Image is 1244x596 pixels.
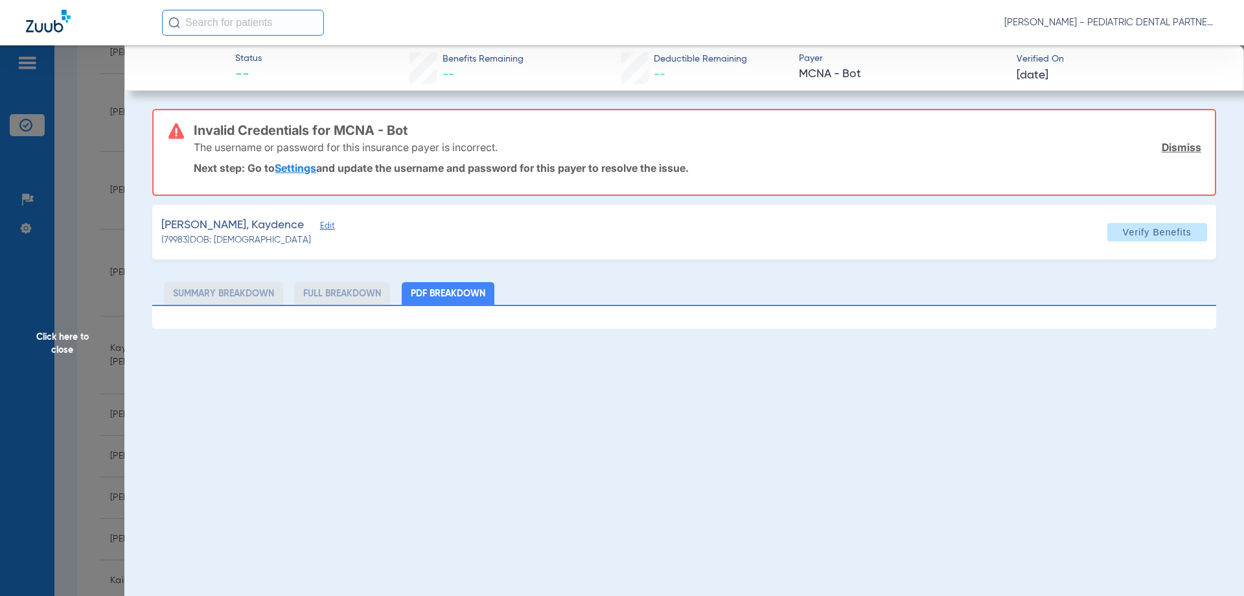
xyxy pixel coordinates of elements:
img: Search Icon [168,17,180,29]
li: Full Breakdown [294,282,390,305]
span: MCNA - Bot [799,66,1006,82]
span: -- [235,66,262,84]
p: Next step: Go to and update the username and password for this payer to resolve the issue. [194,161,1201,174]
input: Search for patients [162,10,324,36]
span: Edit [320,221,332,233]
iframe: Chat Widget [1179,534,1244,596]
span: Benefits Remaining [443,53,524,66]
a: Dismiss [1162,141,1201,154]
span: [PERSON_NAME], Kaydence [161,217,304,233]
span: (79983) DOB: [DEMOGRAPHIC_DATA] [161,233,311,247]
a: Settings [275,161,316,174]
img: Zuub Logo [26,10,71,32]
span: [DATE] [1017,67,1048,84]
span: Deductible Remaining [654,53,747,66]
button: Verify Benefits [1107,223,1207,241]
h3: Invalid Credentials for MCNA - Bot [194,124,1201,137]
span: Payer [799,52,1006,66]
img: error-icon [168,123,184,139]
span: Status [235,52,262,66]
span: Verified On [1017,53,1223,66]
span: -- [443,69,454,80]
p: The username or password for this insurance payer is incorrect. [194,141,498,154]
span: -- [654,69,665,80]
span: [PERSON_NAME] - PEDIATRIC DENTAL PARTNERS SHREVEPORT [1004,16,1218,29]
li: PDF Breakdown [402,282,494,305]
li: Summary Breakdown [164,282,283,305]
span: Verify Benefits [1123,227,1192,237]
